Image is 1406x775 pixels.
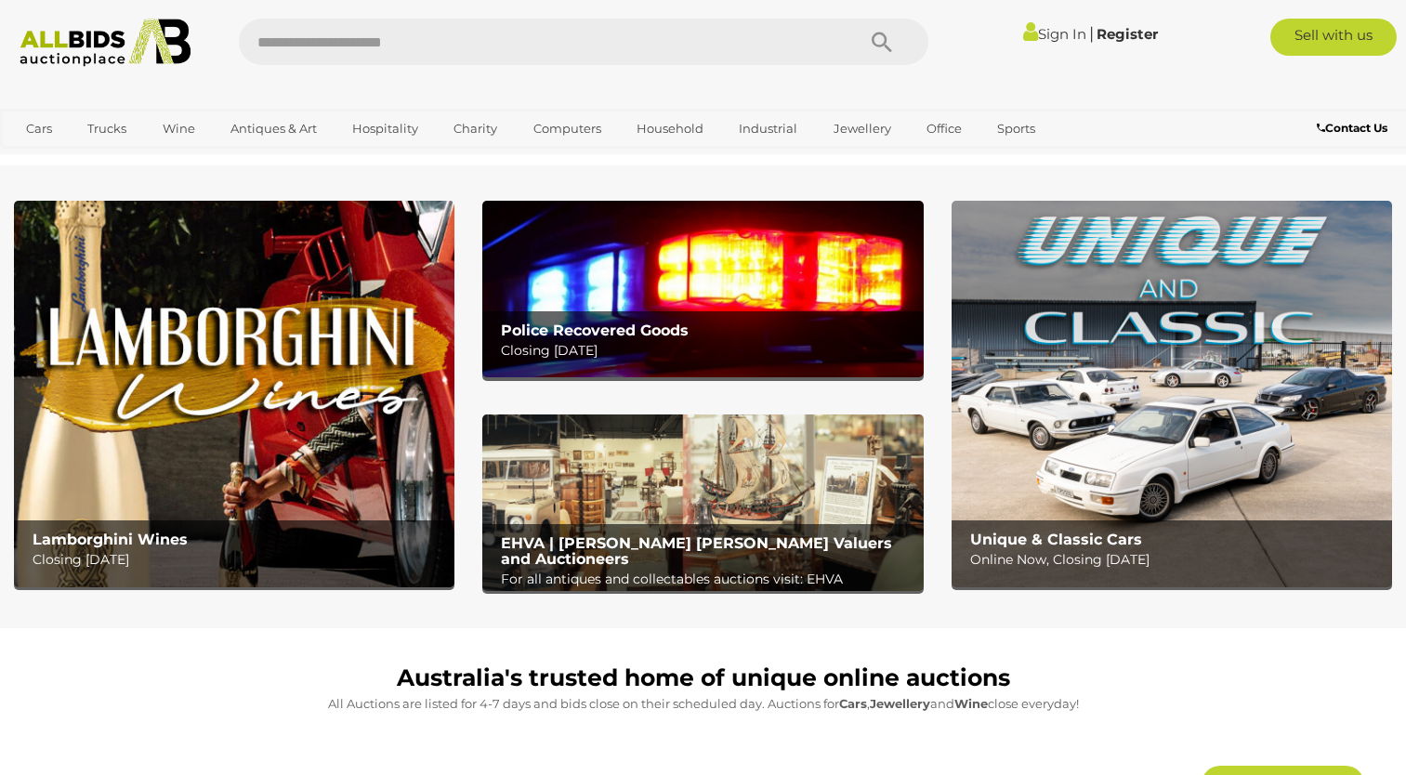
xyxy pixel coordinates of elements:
a: Charity [441,113,509,144]
img: Police Recovered Goods [482,201,923,377]
a: Register [1097,25,1158,43]
b: Contact Us [1317,121,1387,135]
img: EHVA | Evans Hastings Valuers and Auctioneers [482,414,923,591]
a: Contact Us [1317,118,1392,138]
a: Cars [14,113,64,144]
a: Sign In [1023,25,1086,43]
b: Unique & Classic Cars [970,531,1142,548]
span: | [1089,23,1094,44]
a: EHVA | Evans Hastings Valuers and Auctioneers EHVA | [PERSON_NAME] [PERSON_NAME] Valuers and Auct... [482,414,923,591]
a: Jewellery [821,113,903,144]
a: Lamborghini Wines Lamborghini Wines Closing [DATE] [14,201,454,587]
b: Police Recovered Goods [501,322,689,339]
b: Lamborghini Wines [33,531,188,548]
p: Online Now, Closing [DATE] [970,548,1383,571]
a: Sell with us [1270,19,1397,56]
a: [GEOGRAPHIC_DATA] [14,144,170,175]
a: Unique & Classic Cars Unique & Classic Cars Online Now, Closing [DATE] [952,201,1392,587]
p: All Auctions are listed for 4-7 days and bids close on their scheduled day. Auctions for , and cl... [23,693,1383,715]
img: Allbids.com.au [10,19,200,67]
strong: Jewellery [870,696,930,711]
img: Unique & Classic Cars [952,201,1392,587]
a: Wine [151,113,207,144]
p: For all antiques and collectables auctions visit: EHVA [501,568,913,591]
button: Search [835,19,928,65]
h1: Australia's trusted home of unique online auctions [23,665,1383,691]
a: Household [624,113,716,144]
a: Antiques & Art [218,113,329,144]
p: Closing [DATE] [501,339,913,362]
p: Closing [DATE] [33,548,445,571]
a: Hospitality [340,113,430,144]
img: Lamborghini Wines [14,201,454,587]
a: Industrial [727,113,809,144]
a: Trucks [75,113,138,144]
strong: Wine [954,696,988,711]
a: Computers [521,113,613,144]
a: Office [914,113,974,144]
a: Sports [985,113,1047,144]
strong: Cars [839,696,867,711]
b: EHVA | [PERSON_NAME] [PERSON_NAME] Valuers and Auctioneers [501,534,892,569]
a: Police Recovered Goods Police Recovered Goods Closing [DATE] [482,201,923,377]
